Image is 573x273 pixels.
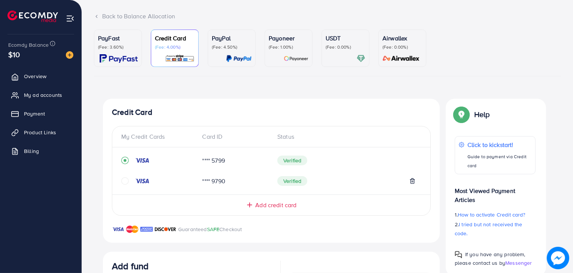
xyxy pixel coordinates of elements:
h3: Add fund [112,261,149,272]
span: Add credit card [255,201,296,209]
img: brand [140,225,153,234]
img: image [547,247,569,269]
a: My ad accounts [6,88,76,102]
div: Card ID [196,132,272,141]
p: 1. [455,210,536,219]
p: USDT [326,34,365,43]
img: brand [126,225,138,234]
div: Status [271,132,421,141]
img: card [357,54,365,63]
a: Payment [6,106,76,121]
p: (Fee: 1.00%) [269,44,308,50]
img: card [165,54,195,63]
p: Guaranteed Checkout [178,225,242,234]
img: card [284,54,308,63]
a: Product Links [6,125,76,140]
p: (Fee: 3.60%) [98,44,138,50]
span: Product Links [24,129,56,136]
img: logo [7,10,58,22]
span: Messenger [505,259,532,267]
h4: Credit Card [112,108,431,117]
img: menu [66,14,74,23]
a: Billing [6,144,76,159]
p: Airwallex [382,34,422,43]
img: card [100,54,138,63]
span: Verified [277,176,307,186]
p: PayPal [212,34,252,43]
span: Ecomdy Balance [8,41,49,49]
p: Guide to payment via Credit card [467,152,531,170]
p: PayFast [98,34,138,43]
p: Help [474,110,490,119]
p: Click to kickstart! [467,140,531,149]
img: Popup guide [455,251,462,258]
span: Overview [24,73,46,80]
span: How to activate Credit card? [458,211,525,218]
span: Payment [24,110,45,117]
p: (Fee: 0.00%) [326,44,365,50]
span: If you have any problem, please contact us by [455,251,525,267]
span: Verified [277,156,307,165]
img: credit [135,178,150,184]
img: image [66,51,73,59]
img: Popup guide [455,108,468,121]
a: Overview [6,69,76,84]
p: Payoneer [269,34,308,43]
img: brand [112,225,124,234]
img: card [380,54,422,63]
span: $10 [8,49,20,60]
span: My ad accounts [24,91,62,99]
span: SAFE [207,226,220,233]
svg: circle [121,177,129,185]
svg: record circle [121,157,129,164]
div: My Credit Cards [121,132,196,141]
p: 2. [455,220,536,238]
span: I tried but not received the code. [455,221,522,237]
p: (Fee: 0.00%) [382,44,422,50]
img: brand [155,225,176,234]
p: Most Viewed Payment Articles [455,180,536,204]
p: (Fee: 4.50%) [212,44,252,50]
img: credit [135,157,150,163]
span: Billing [24,147,39,155]
img: card [226,54,252,63]
p: (Fee: 4.00%) [155,44,195,50]
div: Back to Balance Allocation [94,12,561,21]
p: Credit Card [155,34,195,43]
